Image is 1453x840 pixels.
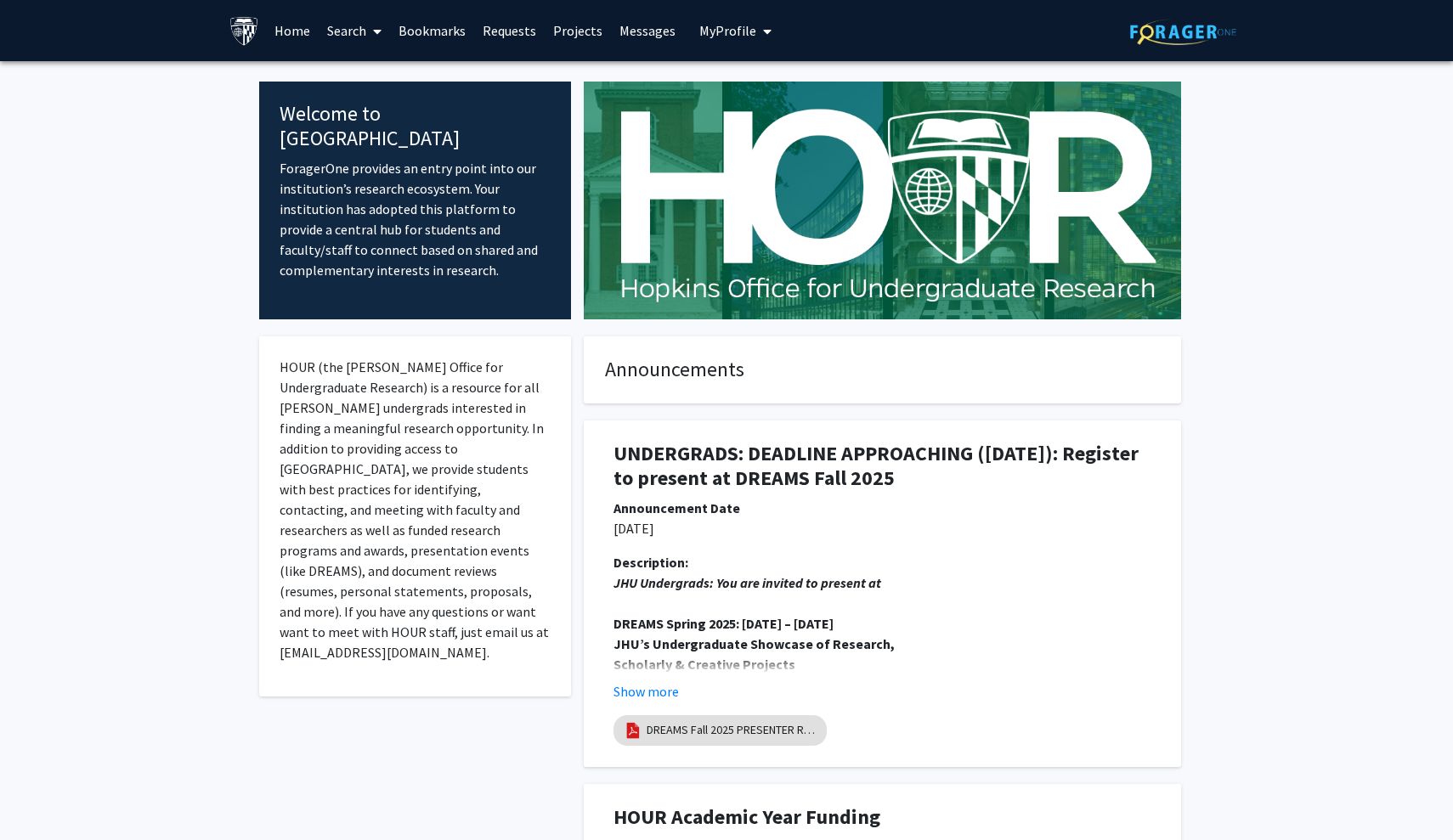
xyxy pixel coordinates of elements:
[13,764,72,827] iframe: Chat
[613,635,895,652] strong: JHU’s Undergraduate Showcase of Research,
[605,358,1160,382] h4: Announcements
[266,1,319,60] a: Home
[280,357,551,662] p: HOUR (the [PERSON_NAME] Office for Undergraduate Research) is a resource for all [PERSON_NAME] un...
[613,805,1151,830] h1: HOUR Academic Year Funding
[613,656,795,673] strong: Scholarly & Creative Projects
[647,721,817,739] a: DREAMS Fall 2025 PRESENTER Registration
[280,158,551,280] p: ForagerOne provides an entry point into our institution’s research ecosystem. Your institution ha...
[699,22,756,39] span: My Profile
[613,615,834,632] strong: DREAMS Spring 2025: [DATE] – [DATE]
[319,1,390,60] a: Search
[1130,19,1236,45] img: ForagerOne Logo
[613,574,881,591] em: JHU Undergrads: You are invited to present at
[280,102,551,151] h4: Welcome to [GEOGRAPHIC_DATA]
[613,498,1151,518] div: Announcement Date
[584,82,1181,319] img: Cover Image
[390,1,474,60] a: Bookmarks
[474,1,545,60] a: Requests
[613,681,679,702] button: Show more
[613,552,1151,572] div: Description:
[545,1,611,60] a: Projects
[624,721,642,740] img: pdf_icon.png
[229,16,259,46] img: Johns Hopkins University Logo
[611,1,684,60] a: Messages
[613,518,1151,538] p: [DATE]
[613,442,1151,491] h1: UNDERGRADS: DEADLINE APPROACHING ([DATE]): Register to present at DREAMS Fall 2025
